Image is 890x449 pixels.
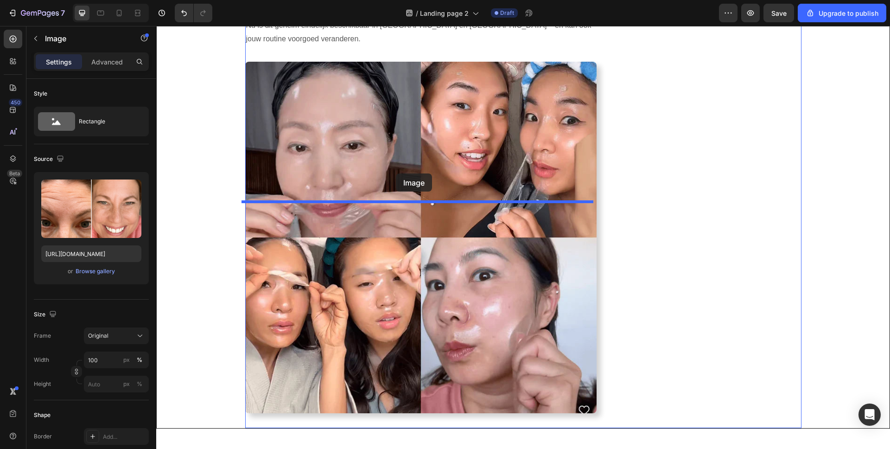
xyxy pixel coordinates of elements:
[121,378,132,390] button: %
[137,380,142,388] div: %
[34,153,66,166] div: Source
[34,308,58,321] div: Size
[79,111,135,132] div: Rectangle
[763,4,794,22] button: Save
[175,4,212,22] div: Undo/Redo
[103,433,146,441] div: Add...
[46,57,72,67] p: Settings
[121,354,132,366] button: %
[84,352,149,368] input: px%
[134,378,145,390] button: px
[156,26,890,449] iframe: Design area
[771,9,787,17] span: Save
[41,245,141,262] input: https://example.com/image.jpg
[34,411,51,419] div: Shape
[420,8,469,18] span: Landing page 2
[500,9,514,17] span: Draft
[76,267,115,276] div: Browse gallery
[123,380,130,388] div: px
[68,266,73,277] span: or
[9,99,22,106] div: 450
[45,33,124,44] p: Image
[91,57,123,67] p: Advanced
[137,356,142,364] div: %
[858,404,881,426] div: Open Intercom Messenger
[61,7,65,19] p: 7
[34,356,49,364] label: Width
[88,332,108,340] span: Original
[416,8,418,18] span: /
[806,8,878,18] div: Upgrade to publish
[84,327,149,344] button: Original
[34,90,47,98] div: Style
[34,380,51,388] label: Height
[134,354,145,366] button: px
[123,356,130,364] div: px
[7,170,22,177] div: Beta
[41,180,141,238] img: preview-image
[798,4,886,22] button: Upgrade to publish
[75,267,115,276] button: Browse gallery
[84,376,149,392] input: px%
[34,432,52,441] div: Border
[4,4,69,22] button: 7
[34,332,51,340] label: Frame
